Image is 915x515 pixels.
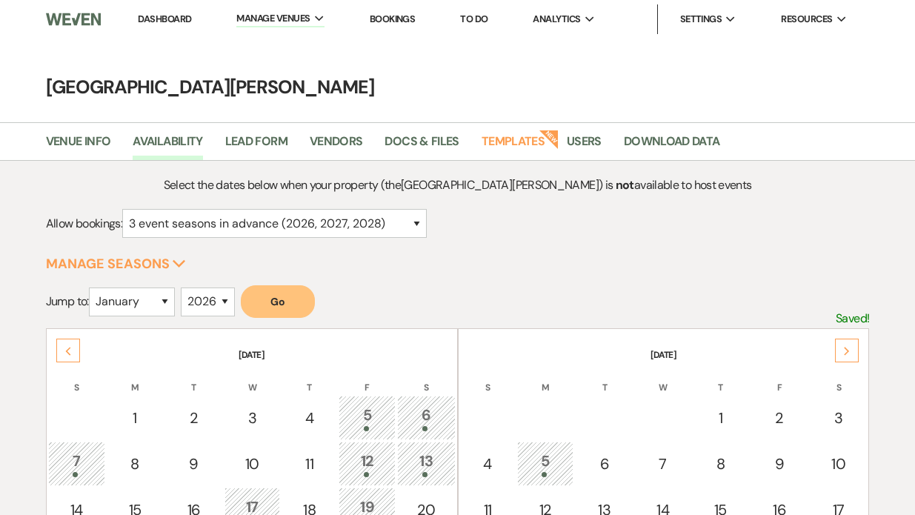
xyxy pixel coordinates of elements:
th: S [460,363,516,394]
th: S [48,363,105,394]
div: 2 [759,407,801,429]
th: T [164,363,223,394]
th: T [692,363,749,394]
div: 9 [759,453,801,475]
div: 12 [347,450,387,477]
th: F [339,363,396,394]
p: Saved! [836,309,869,328]
button: Go [241,285,315,318]
div: 9 [173,453,215,475]
th: S [397,363,456,394]
a: Templates [482,132,545,160]
th: F [751,363,809,394]
a: To Do [460,13,488,25]
span: Jump to: [46,293,89,309]
div: 8 [700,453,741,475]
th: W [224,363,280,394]
a: Lead Form [225,132,287,160]
div: 10 [233,453,272,475]
th: M [107,363,164,394]
strong: not [616,177,634,193]
div: 13 [405,450,447,477]
a: Bookings [370,13,416,25]
strong: New [539,128,559,149]
div: 4 [290,407,329,429]
div: 3 [818,407,859,429]
div: 8 [115,453,156,475]
th: W [635,363,691,394]
div: 6 [583,453,625,475]
p: Select the dates below when your property (the [GEOGRAPHIC_DATA][PERSON_NAME] ) is available to h... [149,176,767,195]
div: 3 [233,407,272,429]
span: Settings [680,12,722,27]
th: T [575,363,633,394]
span: Resources [781,12,832,27]
a: Docs & Files [385,132,459,160]
div: 1 [700,407,741,429]
a: Users [567,132,602,160]
div: 7 [56,450,97,477]
div: 2 [173,407,215,429]
div: 11 [290,453,329,475]
th: T [282,363,337,394]
div: 5 [525,450,566,477]
span: Analytics [533,12,580,27]
div: 7 [643,453,682,475]
a: Venue Info [46,132,111,160]
th: S [810,363,867,394]
div: 4 [468,453,508,475]
a: Availability [133,132,202,160]
a: Vendors [310,132,363,160]
div: 6 [405,404,447,431]
a: Dashboard [138,13,191,25]
div: 1 [115,407,156,429]
span: Manage Venues [236,11,310,26]
th: M [517,363,574,394]
div: 5 [347,404,387,431]
th: [DATE] [460,330,868,362]
th: [DATE] [48,330,456,362]
button: Manage Seasons [46,257,186,270]
span: Allow bookings: [46,216,122,231]
a: Download Data [624,132,720,160]
img: Weven Logo [46,4,101,35]
div: 10 [818,453,859,475]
